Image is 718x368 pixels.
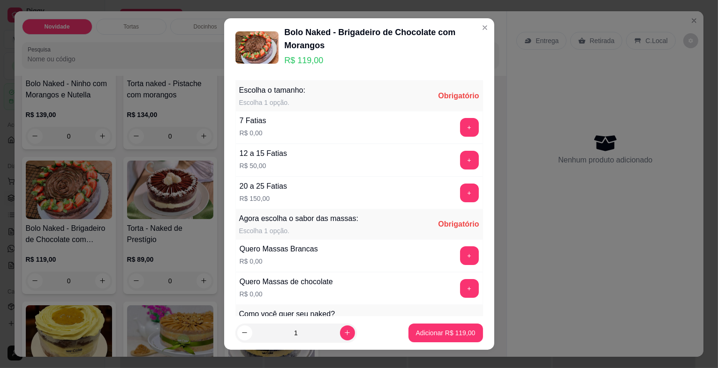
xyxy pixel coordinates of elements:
button: add [460,151,479,169]
div: Quero Massas de chocolate [240,276,333,287]
div: 20 a 25 Fatias [240,181,287,192]
img: product-image [235,31,279,64]
p: R$ 0,00 [240,289,333,299]
p: R$ 50,00 [240,161,287,170]
button: Adicionar R$ 119,00 [408,324,483,342]
div: Agora escolha o sabor das massas: [239,213,358,224]
div: 7 Fatias [240,115,266,126]
div: Obrigatório [438,219,479,230]
div: Escolha o tamanho: [239,85,305,96]
p: R$ 119,00 [284,54,483,67]
div: Escolha 1 opção. [239,98,305,107]
p: R$ 0,00 [240,257,318,266]
div: Escolha 1 opção. [239,226,358,236]
p: Adicionar R$ 119,00 [416,328,476,338]
button: add [460,279,479,298]
button: add [460,184,479,202]
p: R$ 0,00 [240,128,266,138]
p: R$ 150,00 [240,194,287,203]
button: decrease-product-quantity [237,325,252,340]
button: Close [477,20,492,35]
div: Quero Massas Brancas [240,243,318,255]
div: 12 a 15 Fatias [240,148,287,159]
div: Obrigatório [438,314,479,325]
button: add [460,118,479,137]
div: Como você quer seu naked? [239,309,335,320]
button: increase-product-quantity [340,325,355,340]
div: Obrigatório [438,90,479,102]
button: add [460,246,479,265]
div: Bolo Naked - Brigadeiro de Chocolate com Morangos [284,26,483,52]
